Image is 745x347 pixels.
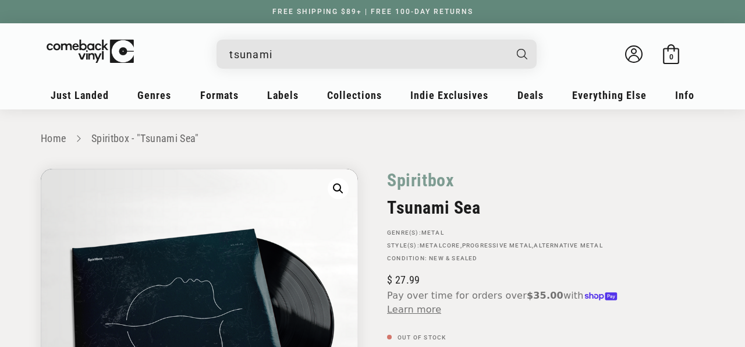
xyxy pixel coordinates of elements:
a: Metalcore [420,242,460,249]
span: Indie Exclusives [410,89,488,101]
p: GENRE(S): [387,229,643,236]
span: Collections [327,89,382,101]
div: Search [217,40,537,69]
a: Progressive Metal [462,242,532,249]
a: Alternative Metal [534,242,602,249]
a: Home [41,132,66,144]
p: Out of stock [387,334,643,341]
span: Just Landed [51,89,109,101]
p: STYLE(S): , , [387,242,643,249]
span: Formats [200,89,239,101]
span: Everything Else [572,89,647,101]
a: FREE SHIPPING $89+ | FREE 100-DAY RETURNS [261,8,485,16]
span: 0 [669,52,673,61]
span: Genres [137,89,171,101]
input: search [229,43,505,66]
nav: breadcrumbs [41,130,704,147]
span: Labels [267,89,299,101]
a: Metal [421,229,444,236]
h2: Tsunami Sea [387,197,643,218]
span: 27.99 [387,274,420,286]
p: Condition: New & Sealed [387,255,643,262]
span: Deals [517,89,544,101]
a: Spiritbox [387,169,454,192]
span: $ [387,274,392,286]
a: Spiritbox - "Tsunami Sea" [91,132,199,144]
button: Search [507,40,538,69]
span: Info [675,89,694,101]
